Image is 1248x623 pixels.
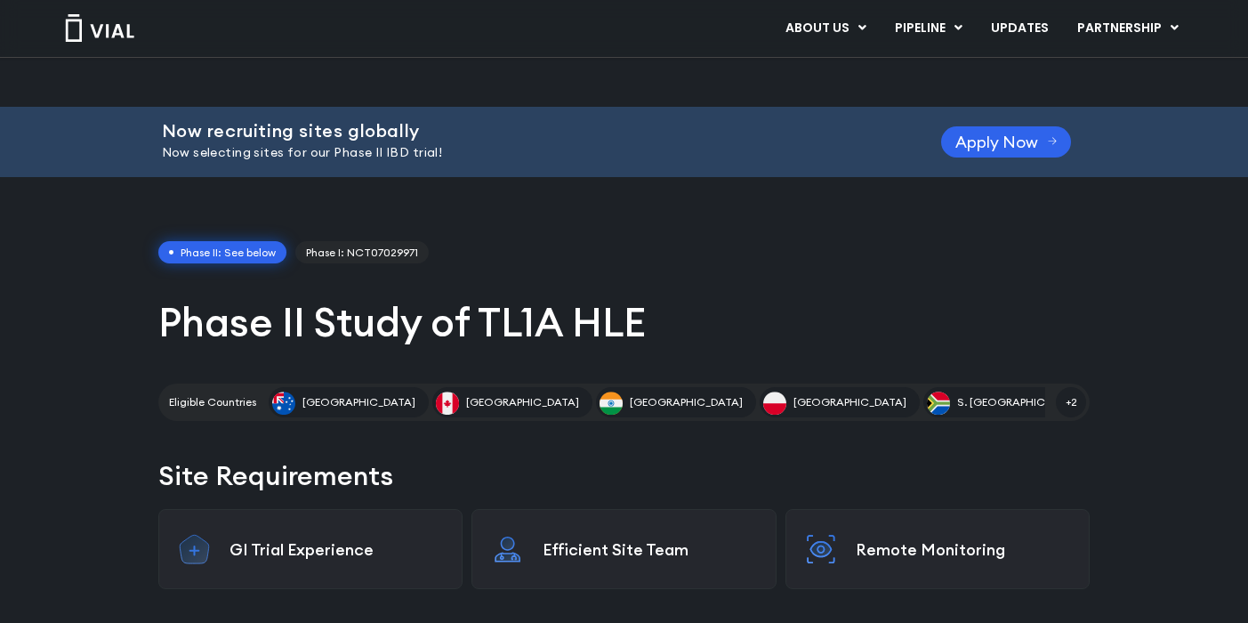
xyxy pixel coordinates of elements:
[600,392,623,415] img: India
[927,392,950,415] img: S. Africa
[543,539,758,560] p: Efficient Site Team
[272,392,295,415] img: Australia
[793,394,906,410] span: [GEOGRAPHIC_DATA]
[229,539,445,560] p: GI Trial Experience
[763,392,786,415] img: Poland
[162,143,897,163] p: Now selecting sites for our Phase II IBD trial!
[771,13,880,44] a: ABOUT USMenu Toggle
[169,394,256,410] h2: Eligible Countries
[957,394,1083,410] span: S. [GEOGRAPHIC_DATA]
[630,394,743,410] span: [GEOGRAPHIC_DATA]
[295,241,429,264] a: Phase I: NCT07029971
[977,13,1062,44] a: UPDATES
[158,296,1090,348] h1: Phase II Study of TL1A HLE
[158,457,1090,495] h2: Site Requirements
[1063,13,1193,44] a: PARTNERSHIPMenu Toggle
[881,13,976,44] a: PIPELINEMenu Toggle
[302,394,415,410] span: [GEOGRAPHIC_DATA]
[955,135,1038,149] span: Apply Now
[466,394,579,410] span: [GEOGRAPHIC_DATA]
[436,392,459,415] img: Canada
[941,126,1072,158] a: Apply Now
[158,241,286,264] span: Phase II: See below
[64,14,135,42] img: Vial Logo
[162,121,897,141] h2: Now recruiting sites globally
[856,539,1071,560] p: Remote Monitoring
[1056,387,1086,417] span: +2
